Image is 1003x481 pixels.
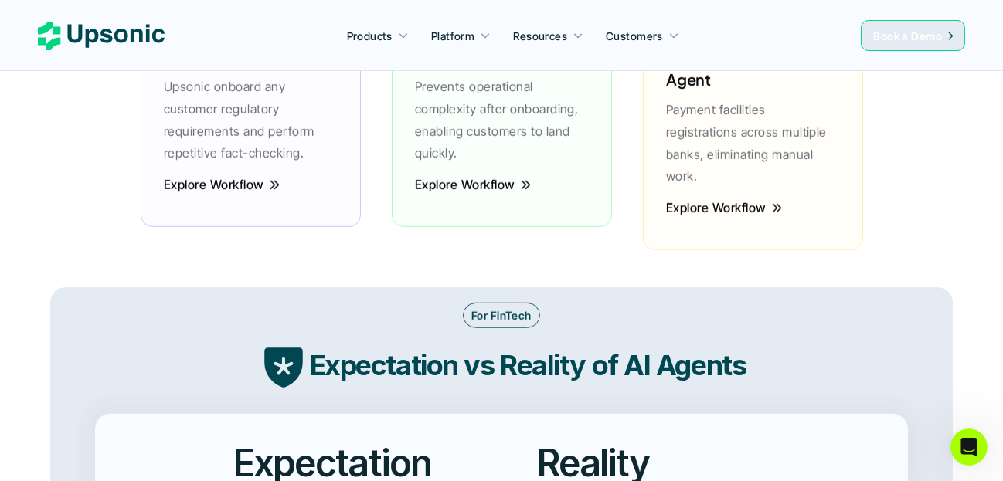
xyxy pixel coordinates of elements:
[338,22,418,49] a: Products
[164,76,338,164] p: Upsonic onboard any customer regulatory requirements and perform repetitive fact-checking.
[666,206,767,210] p: Explore Workflow
[310,348,746,382] strong: Expectation vs Reality of AI Agents
[950,428,988,466] iframe: Intercom live chat
[164,183,264,187] p: Explore Workflow
[431,28,474,44] p: Platform
[415,76,589,164] p: Prevents operational complexity after onboarding, enabling customers to land quickly.
[471,307,532,323] p: For FinTech
[861,20,965,51] a: Book a Demo
[415,183,515,187] p: Explore Workflow
[513,28,567,44] p: Resources
[666,99,840,188] p: Payment facilities registrations across multiple banks, eliminating manual work.
[347,28,393,44] p: Products
[606,28,663,44] p: Customers
[873,29,942,42] span: Book a Demo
